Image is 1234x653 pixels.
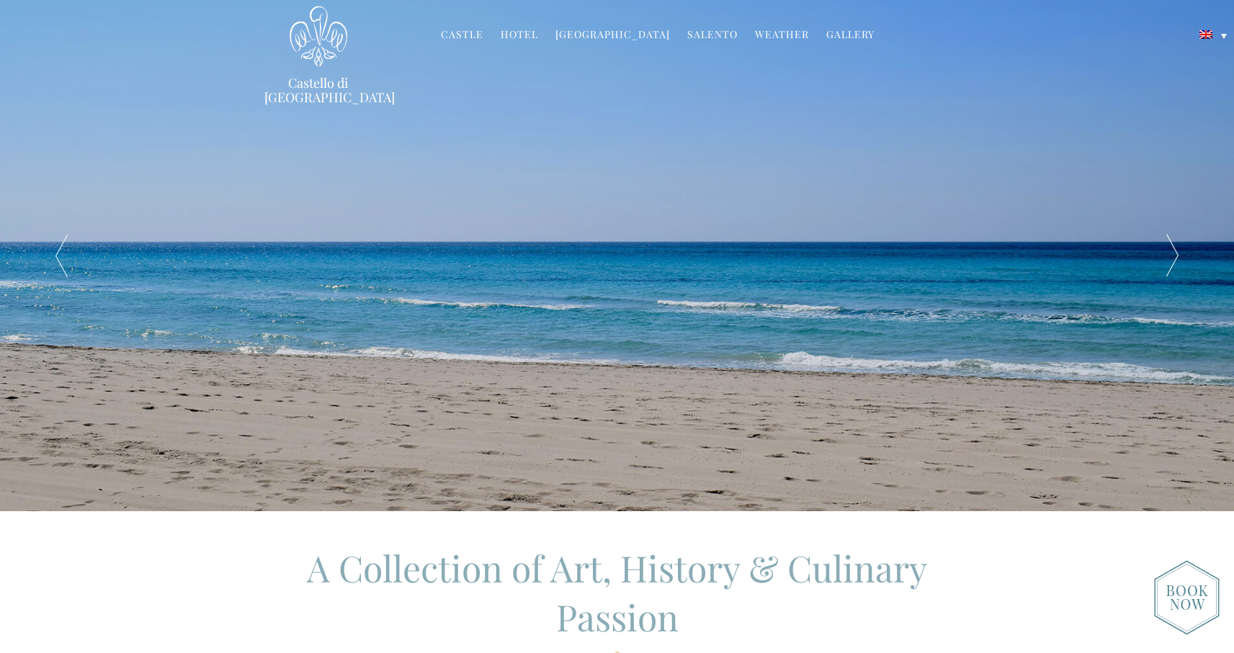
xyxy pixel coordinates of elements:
[1199,30,1212,39] img: English
[755,27,809,44] a: Weather
[687,27,738,44] a: Salento
[826,27,875,44] a: Gallery
[307,544,927,641] span: A Collection of Art, History & Culinary Passion
[501,27,538,44] a: Hotel
[290,6,347,67] img: Castello di Ugento
[441,27,483,44] a: Castle
[264,76,372,104] a: Castello di [GEOGRAPHIC_DATA]
[1154,560,1220,635] img: new-booknow.png
[555,27,670,44] a: [GEOGRAPHIC_DATA]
